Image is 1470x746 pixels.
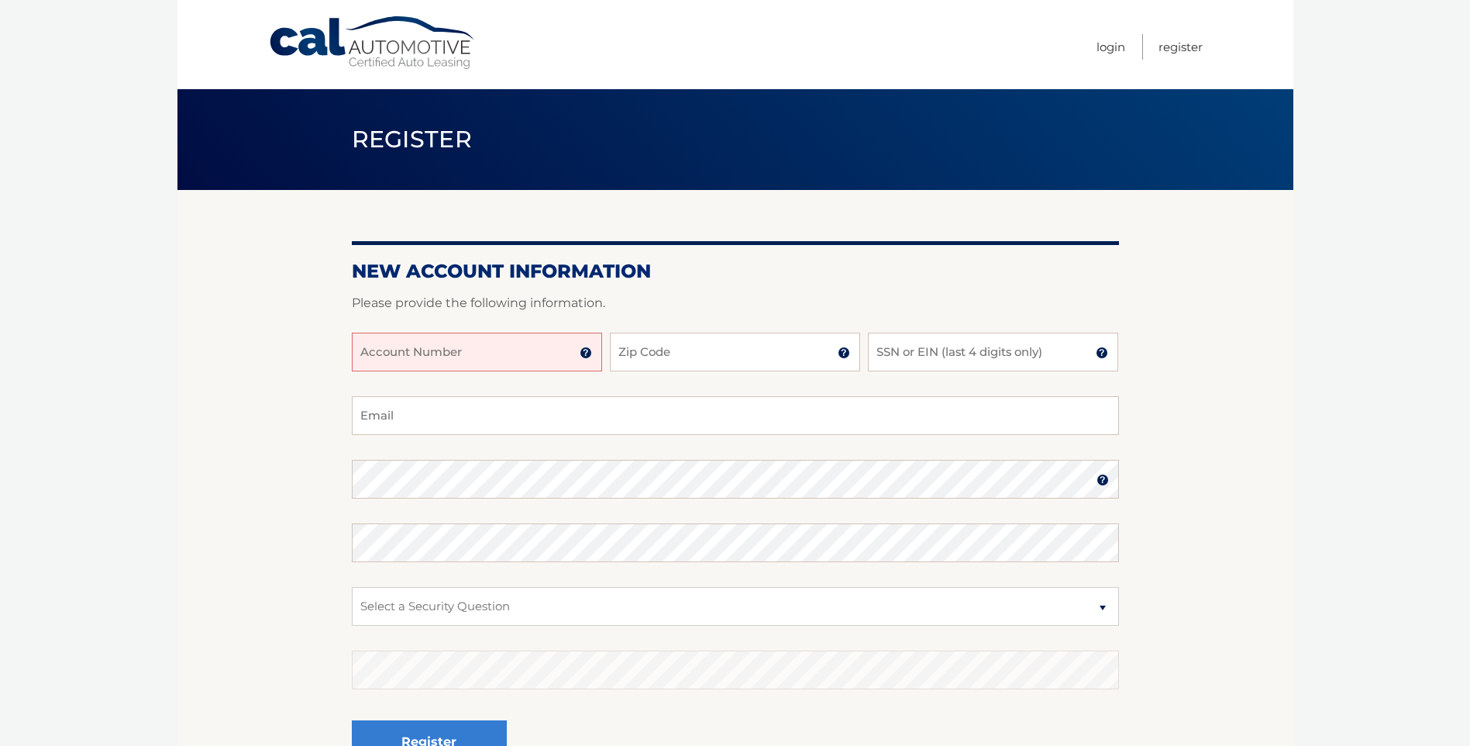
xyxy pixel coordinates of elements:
h2: New Account Information [352,260,1119,283]
span: Register [352,125,473,154]
a: Cal Automotive [268,16,477,71]
input: SSN or EIN (last 4 digits only) [868,333,1118,371]
input: Account Number [352,333,602,371]
img: tooltip.svg [838,347,850,359]
p: Please provide the following information. [352,292,1119,314]
input: Zip Code [610,333,860,371]
img: tooltip.svg [1096,347,1108,359]
input: Email [352,396,1119,435]
a: Login [1096,34,1125,60]
img: tooltip.svg [580,347,592,359]
img: tooltip.svg [1096,474,1109,486]
a: Register [1158,34,1203,60]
